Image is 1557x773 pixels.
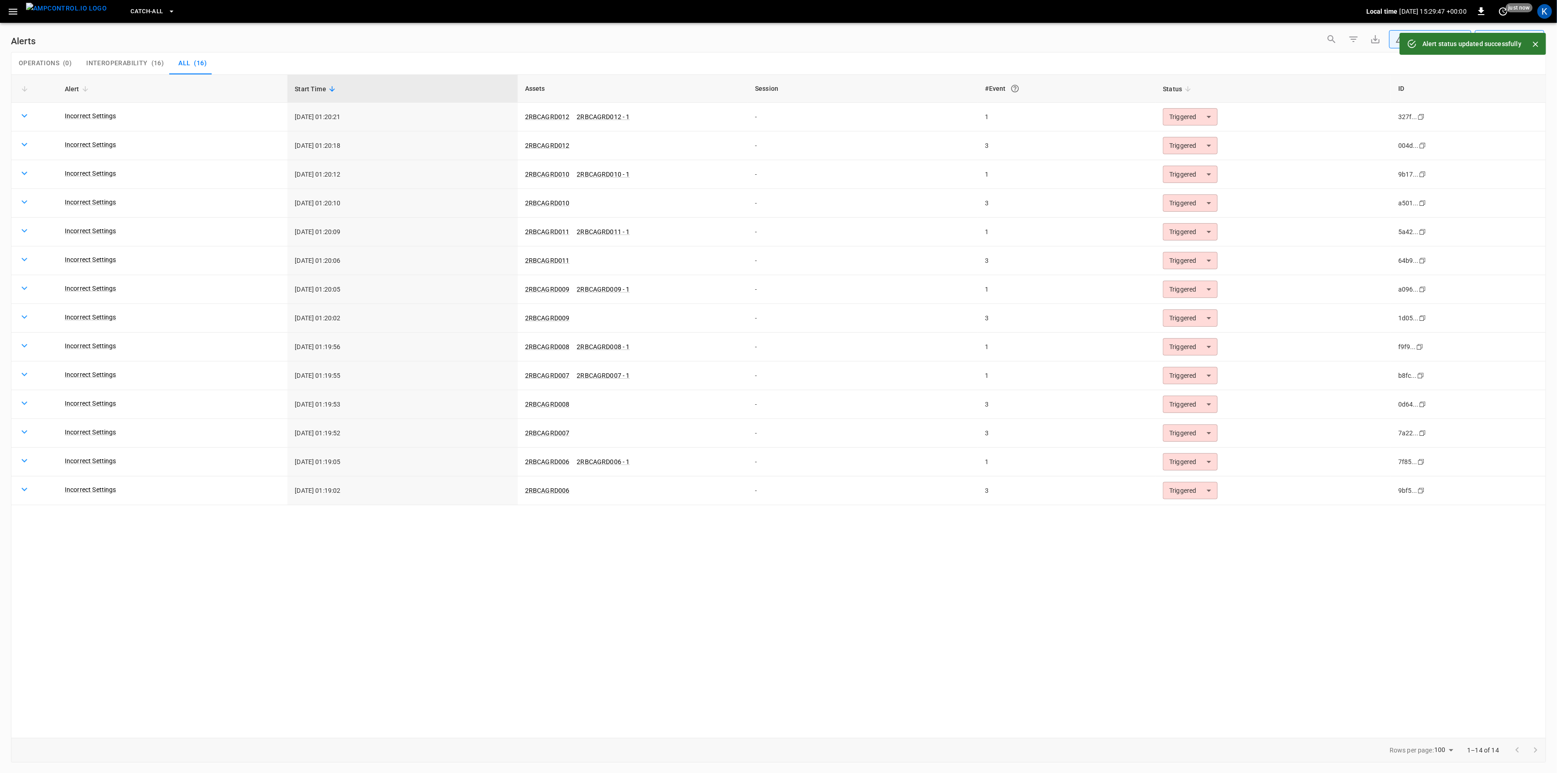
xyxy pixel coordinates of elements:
[287,333,517,361] td: [DATE] 01:19:56
[65,140,116,149] a: Incorrect Settings
[1398,342,1416,351] div: f9f9...
[26,3,107,14] img: ampcontrol.io logo
[1398,400,1419,409] div: 0d64...
[287,448,517,476] td: [DATE] 01:19:05
[748,476,978,505] td: -
[1398,486,1417,495] div: 9bf5...
[978,275,1156,304] td: 1
[577,113,630,120] a: 2RBCAGRD012 - 1
[1417,486,1426,496] div: copy
[1496,4,1510,19] button: set refresh interval
[287,476,517,505] td: [DATE] 01:19:02
[1163,396,1218,413] div: Triggered
[1398,112,1417,121] div: 327f...
[978,476,1156,505] td: 3
[1418,227,1427,237] div: copy
[978,189,1156,218] td: 3
[130,6,163,17] span: Catch-all
[577,228,630,235] a: 2RBCAGRD011 - 1
[525,401,570,408] a: 2RBCAGRD008
[748,304,978,333] td: -
[525,429,570,437] a: 2RBCAGRD007
[1506,3,1533,12] span: just now
[525,343,570,350] a: 2RBCAGRD008
[287,160,517,189] td: [DATE] 01:20:12
[525,171,570,178] a: 2RBCAGRD010
[127,3,178,21] button: Catch-all
[1398,198,1419,208] div: a501...
[1163,338,1218,355] div: Triggered
[978,160,1156,189] td: 1
[748,246,978,275] td: -
[1398,227,1419,236] div: 5a42...
[748,189,978,218] td: -
[1418,399,1427,409] div: copy
[1418,256,1427,266] div: copy
[287,189,517,218] td: [DATE] 01:20:10
[748,131,978,160] td: -
[577,458,630,465] a: 2RBCAGRD006 - 1
[65,313,116,322] a: Incorrect Settings
[287,131,517,160] td: [DATE] 01:20:18
[518,75,748,103] th: Assets
[151,59,164,68] span: ( 16 )
[748,218,978,246] td: -
[1396,35,1457,44] div: Unresolved
[65,399,116,408] a: Incorrect Settings
[525,286,570,293] a: 2RBCAGRD009
[1398,170,1419,179] div: 9b17...
[1163,194,1218,212] div: Triggered
[65,456,116,465] a: Incorrect Settings
[1400,7,1467,16] p: [DATE] 15:29:47 +00:00
[178,59,190,68] span: All
[978,333,1156,361] td: 1
[65,198,116,207] a: Incorrect Settings
[748,390,978,419] td: -
[1418,284,1427,294] div: copy
[287,275,517,304] td: [DATE] 01:20:05
[65,111,116,120] a: Incorrect Settings
[287,390,517,419] td: [DATE] 01:19:53
[1418,428,1427,438] div: copy
[63,59,72,68] span: ( 0 )
[1398,428,1419,438] div: 7a22...
[65,370,116,379] a: Incorrect Settings
[748,419,978,448] td: -
[287,361,517,390] td: [DATE] 01:19:55
[525,113,570,120] a: 2RBCAGRD012
[748,103,978,131] td: -
[525,142,570,149] a: 2RBCAGRD012
[65,341,116,350] a: Incorrect Settings
[287,419,517,448] td: [DATE] 01:19:52
[1398,285,1419,294] div: a096...
[748,75,978,103] th: Session
[1418,169,1427,179] div: copy
[287,218,517,246] td: [DATE] 01:20:09
[65,485,116,494] a: Incorrect Settings
[1390,746,1434,755] p: Rows per page:
[1391,75,1546,103] th: ID
[1398,141,1419,150] div: 004d...
[978,246,1156,275] td: 3
[525,199,570,207] a: 2RBCAGRD010
[1163,223,1218,240] div: Triggered
[194,59,207,68] span: ( 16 )
[978,304,1156,333] td: 3
[1398,457,1417,466] div: 7f85...
[978,218,1156,246] td: 1
[1492,31,1544,48] div: Last 24 hrs
[1163,309,1218,327] div: Triggered
[1468,746,1500,755] p: 1–14 of 14
[1163,281,1218,298] div: Triggered
[287,103,517,131] td: [DATE] 01:20:21
[1007,80,1023,97] button: An event is a single occurrence of an issue. An alert groups related events for the same asset, m...
[748,160,978,189] td: -
[748,333,978,361] td: -
[1417,457,1426,467] div: copy
[287,304,517,333] td: [DATE] 01:20:02
[1422,36,1521,52] div: Alert status updated successfully
[1537,4,1552,19] div: profile-icon
[978,448,1156,476] td: 1
[1418,198,1427,208] div: copy
[1398,313,1419,323] div: 1d05...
